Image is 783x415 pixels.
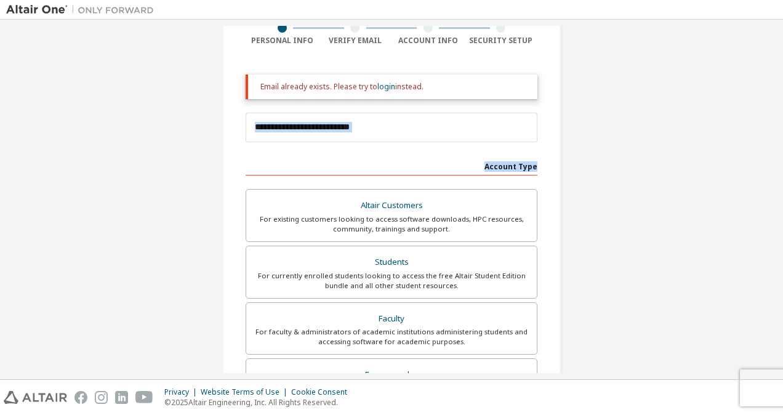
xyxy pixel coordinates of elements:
div: Security Setup [465,36,538,46]
div: Cookie Consent [291,387,355,397]
div: For existing customers looking to access software downloads, HPC resources, community, trainings ... [254,214,529,234]
div: Verify Email [319,36,392,46]
img: instagram.svg [95,391,108,404]
img: altair_logo.svg [4,391,67,404]
a: login [377,81,395,92]
div: Personal Info [246,36,319,46]
div: Account Info [391,36,465,46]
img: linkedin.svg [115,391,128,404]
div: Account Type [246,156,537,175]
div: Altair Customers [254,197,529,214]
img: Altair One [6,4,160,16]
img: youtube.svg [135,391,153,404]
div: Students [254,254,529,271]
div: Website Terms of Use [201,387,291,397]
p: © 2025 Altair Engineering, Inc. All Rights Reserved. [164,397,355,408]
div: Faculty [254,310,529,328]
div: For faculty & administrators of academic institutions administering students and accessing softwa... [254,327,529,347]
div: Email already exists. Please try to instead. [260,82,528,92]
div: Privacy [164,387,201,397]
img: facebook.svg [74,391,87,404]
div: Everyone else [254,366,529,384]
div: For currently enrolled students looking to access the free Altair Student Edition bundle and all ... [254,271,529,291]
